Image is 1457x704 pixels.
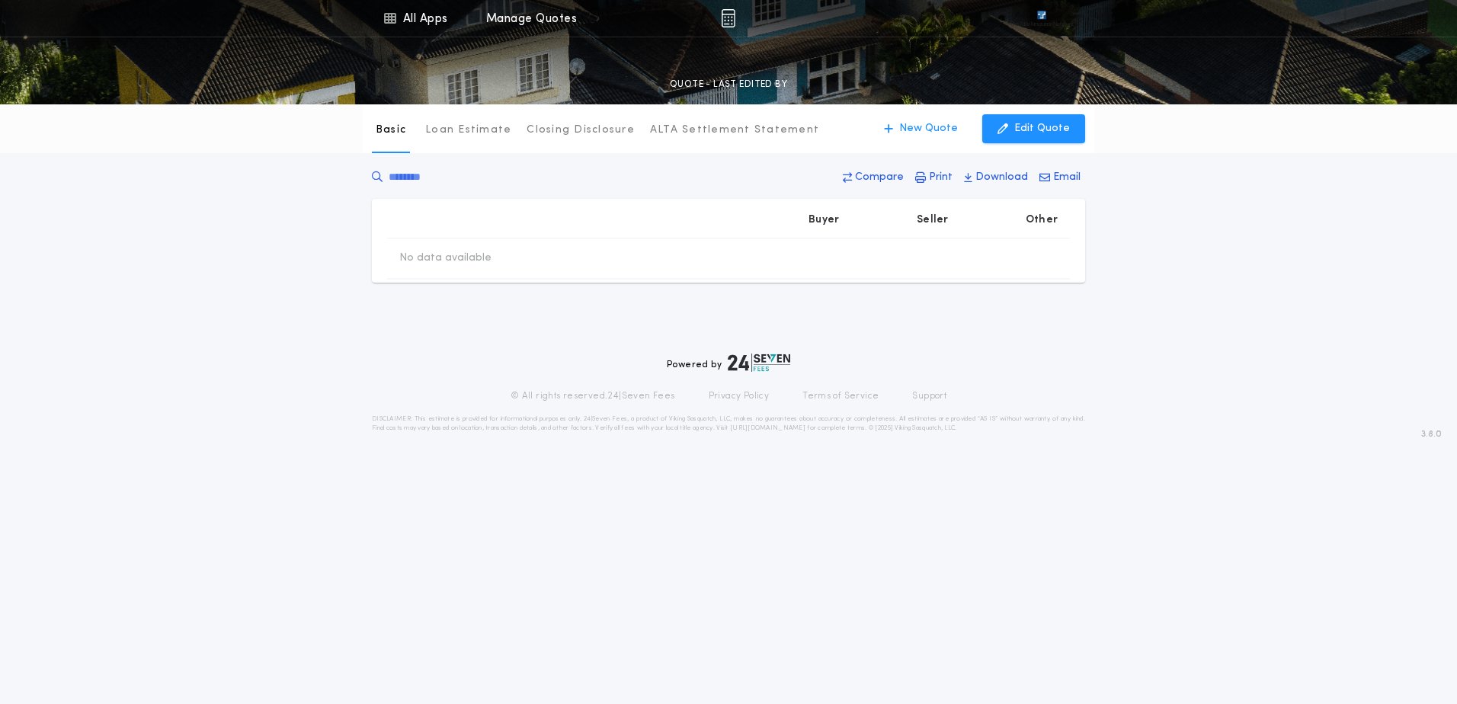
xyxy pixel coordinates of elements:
[1014,121,1070,136] p: Edit Quote
[387,238,504,278] td: No data available
[650,123,819,138] p: ALTA Settlement Statement
[838,164,908,191] button: Compare
[667,354,790,372] div: Powered by
[425,123,511,138] p: Loan Estimate
[929,170,953,185] p: Print
[527,123,635,138] p: Closing Disclosure
[802,390,879,402] a: Terms of Service
[899,121,958,136] p: New Quote
[975,170,1028,185] p: Download
[1026,213,1058,228] p: Other
[670,77,787,92] p: QUOTE - LAST EDITED BY
[372,414,1085,433] p: DISCLAIMER: This estimate is provided for informational purposes only. 24|Seven Fees, a product o...
[911,164,957,191] button: Print
[728,354,790,372] img: logo
[855,170,904,185] p: Compare
[721,9,735,27] img: img
[869,114,973,143] button: New Quote
[376,123,406,138] p: Basic
[959,164,1033,191] button: Download
[511,390,675,402] p: © All rights reserved. 24|Seven Fees
[1035,164,1085,191] button: Email
[917,213,949,228] p: Seller
[912,390,946,402] a: Support
[1053,170,1081,185] p: Email
[1421,427,1442,441] span: 3.8.0
[1010,11,1074,26] img: vs-icon
[730,425,805,431] a: [URL][DOMAIN_NAME]
[709,390,770,402] a: Privacy Policy
[982,114,1085,143] button: Edit Quote
[809,213,839,228] p: Buyer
